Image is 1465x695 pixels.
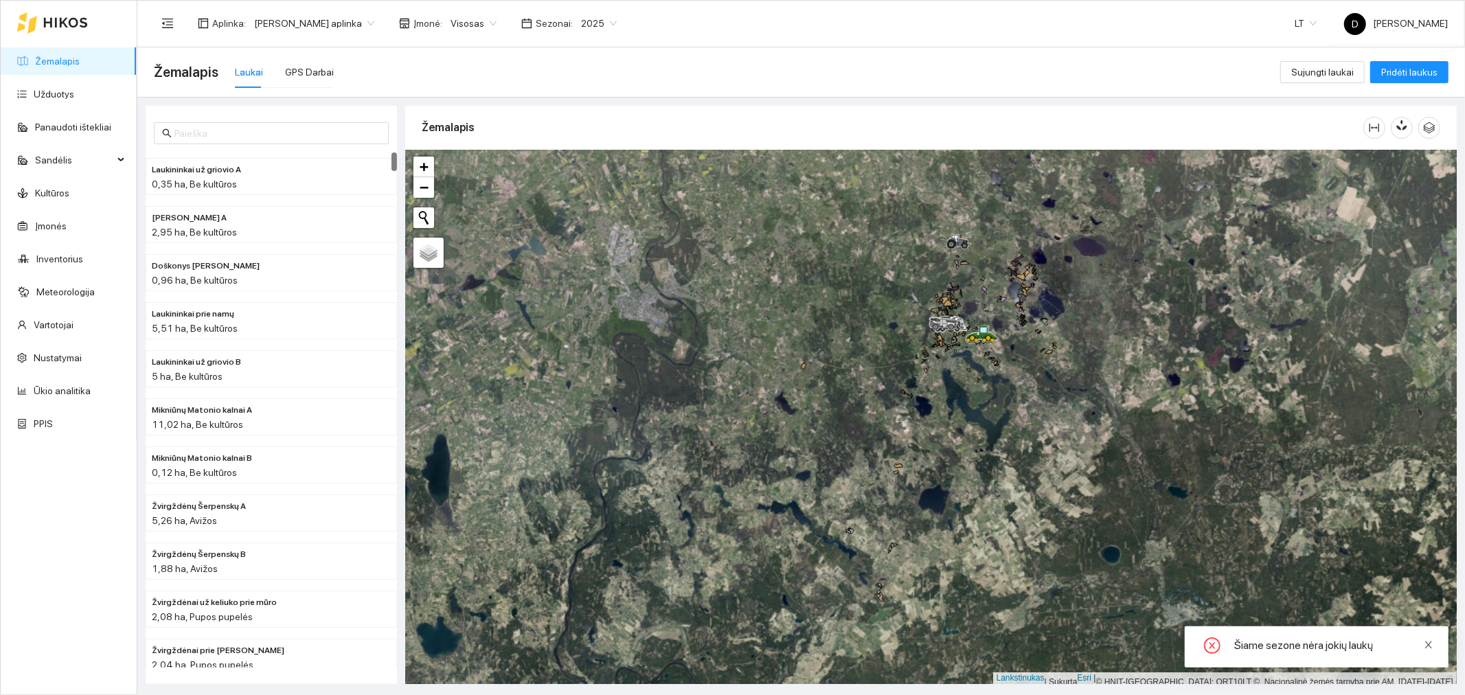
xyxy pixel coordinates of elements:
[152,371,223,382] font: 5 ha, Be kultūros
[152,659,253,670] font: 2,04 ha, Pupos pupelės
[34,385,91,396] a: Ūkio analitika
[1096,677,1453,687] font: © HNIT-[GEOGRAPHIC_DATA]; ORT10LT ©, Nacionalinė žemės tarnyba prie AM, [DATE]-[DATE]
[154,10,181,37] button: meniu sulankstymas
[152,404,252,417] span: Mikniūnų Matonio kalnai A
[413,157,434,177] a: Priartinti
[1234,639,1373,652] font: Šiame sezone nėra jokių laukų
[1352,19,1359,30] font: D
[35,220,67,231] a: Įmonės
[152,357,241,367] font: Laukininkai už griovio B
[152,596,277,609] span: Žvirgždėnai už keliuko prie mūro
[161,17,174,30] span: meniu sulankstymas
[420,179,429,196] font: −
[35,187,69,198] a: Kultūros
[152,213,227,223] font: [PERSON_NAME] A
[1295,18,1304,29] font: LT
[1364,122,1385,133] span: stulpelio plotis
[536,18,571,29] font: Sezonai
[152,548,246,561] span: Žvirgždėnų Šerpenskų B
[1373,18,1448,29] font: [PERSON_NAME]
[152,419,243,430] font: 11,02 ha, Be kultūros
[1280,67,1365,78] a: Sujungti laukai
[152,405,252,415] font: Mikniūnų Matonio kalnai A
[581,13,617,34] span: 2025
[420,158,429,175] font: +
[1295,13,1317,34] span: LT
[1363,117,1385,139] button: stulpelio plotis
[35,122,111,133] a: Panaudoti ištekliai
[1204,637,1220,657] span: uždaras ratas
[422,121,475,134] font: Žemalapis
[451,13,497,34] span: Visosas
[244,18,246,29] font: :
[285,67,334,78] font: GPS Darbai
[152,212,227,225] span: Doškonys Sabonienė A
[440,18,442,29] font: :
[571,18,573,29] font: :
[413,177,434,198] a: Atitolinti
[34,89,74,100] a: Užduotys
[162,128,172,138] span: paieška
[521,18,532,29] span: kalendorius
[1094,673,1096,683] font: |
[152,453,252,463] font: Mikniūnų Matonio kalnai B
[1280,61,1365,83] button: Sujungti laukai
[152,308,234,321] span: Laukininkai prie namų
[154,64,218,80] font: Žemalapis
[152,549,246,559] font: Žvirgždėnų Šerpenskų B
[1424,640,1433,650] span: uždaryti
[235,67,263,78] font: Laukai
[152,452,252,465] span: Mikniūnų Matonio kalnai B
[152,165,241,174] font: Laukininkai už griovio A
[152,467,237,478] font: 0,12 ha, Be kultūros
[451,18,484,29] font: Visosas
[34,418,53,429] a: PPIS
[152,179,237,190] font: 0,35 ha, Be kultūros
[413,238,444,268] a: Sluoksniai
[36,286,95,297] a: Meteorologija
[212,18,244,29] font: Aplinka
[997,673,1045,683] a: Lankstinukas
[152,563,218,574] font: 1,88 ha, Avižos
[152,500,246,513] span: Žvirgždėnų Šerpenskų A
[152,597,277,607] font: Žvirgždėnai už keliuko prie mūro
[152,646,284,655] font: Žvirgždėnai prie [PERSON_NAME]
[198,18,209,29] span: išdėstymas
[152,501,246,511] font: Žvirgždėnų Šerpenskų A
[1370,67,1449,78] a: Pridėti laukus
[1291,67,1354,78] font: Sujungti laukai
[34,319,73,330] a: Vartotojai
[35,155,72,166] font: Sandėlis
[152,309,234,319] font: Laukininkai prie namų
[152,644,284,657] span: Žvirgždėnai prie mūro Močiutės
[152,163,241,176] span: Laukininkai už griovio A
[152,356,241,369] span: Laukininkai už griovio B
[399,18,410,29] span: parduotuvė
[413,18,440,29] font: Įmonė
[35,56,80,67] a: Žemalapis
[254,13,374,34] span: Donato Klimkevičiaus aplinka
[1045,677,1078,687] font: | Sukurta
[152,227,237,238] font: 2,95 ha, Be kultūros
[34,352,82,363] a: Nustatymai
[152,260,260,273] span: Doškonys Sabonienė B.
[154,61,218,83] span: Žemalapis
[152,261,260,271] font: Doškonys [PERSON_NAME]
[152,611,253,622] font: 2,08 ha, Pupos pupelės
[152,323,238,334] font: 5,51 ha, Be kultūros
[1078,673,1092,683] a: Esri
[1370,61,1449,83] button: Pridėti laukus
[1381,67,1438,78] font: Pridėti laukus
[152,515,217,526] font: 5,26 ha, Avižos
[36,253,83,264] a: Inventorius
[413,207,434,228] button: Pradėti naują paiešką
[174,126,381,141] input: Paieška
[152,275,238,286] font: 0,96 ha, Be kultūros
